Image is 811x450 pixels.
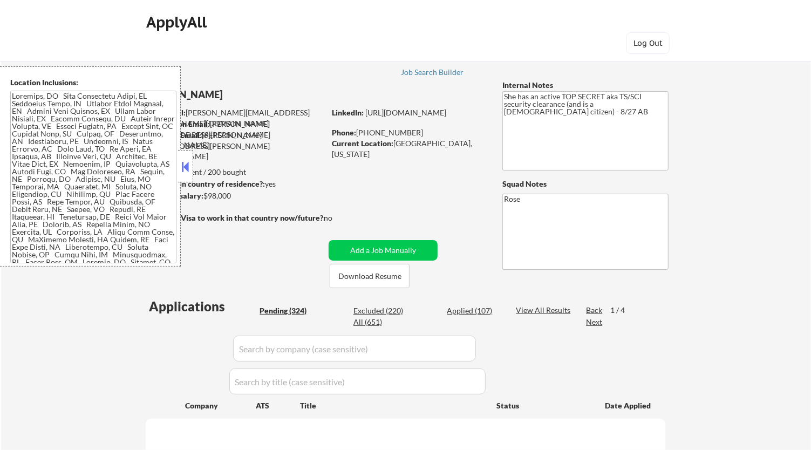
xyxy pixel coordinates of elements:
div: Applied (107) [447,305,501,316]
strong: LinkedIn: [332,108,364,117]
div: Squad Notes [502,179,669,189]
strong: Current Location: [332,139,393,148]
div: Internal Notes [502,80,669,91]
div: [PERSON_NAME] [146,88,367,101]
div: $98,000 [145,190,325,201]
div: [GEOGRAPHIC_DATA], [US_STATE] [332,138,485,159]
div: Excluded (220) [353,305,407,316]
div: 107 sent / 200 bought [145,167,325,178]
div: [PERSON_NAME][EMAIL_ADDRESS][PERSON_NAME][DOMAIN_NAME] [146,119,325,151]
div: Status [496,396,589,415]
strong: Phone: [332,128,356,137]
div: no [324,213,355,223]
button: Log Out [626,32,670,54]
div: yes [145,179,322,189]
div: Company [185,400,256,411]
div: [PERSON_NAME][EMAIL_ADDRESS][PERSON_NAME][DOMAIN_NAME] [146,130,325,162]
div: Back [586,305,603,316]
button: Download Resume [330,264,410,288]
div: Pending (324) [260,305,314,316]
div: View All Results [516,305,574,316]
strong: Can work in country of residence?: [145,179,265,188]
div: Job Search Builder [401,69,464,76]
strong: Will need Visa to work in that country now/future?: [146,213,325,222]
input: Search by title (case sensitive) [229,369,486,394]
div: [PHONE_NUMBER] [332,127,485,138]
div: Location Inclusions: [10,77,176,88]
a: Job Search Builder [401,68,464,79]
input: Search by company (case sensitive) [233,336,476,362]
div: 1 / 4 [610,305,635,316]
button: Add a Job Manually [329,240,438,261]
div: ApplyAll [146,13,210,31]
div: Applications [149,300,256,313]
div: Date Applied [605,400,652,411]
div: Next [586,317,603,328]
div: All (651) [353,317,407,328]
div: [PERSON_NAME][EMAIL_ADDRESS][PERSON_NAME][DOMAIN_NAME] [146,107,325,128]
a: [URL][DOMAIN_NAME] [365,108,446,117]
div: ATS [256,400,300,411]
div: Title [300,400,486,411]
